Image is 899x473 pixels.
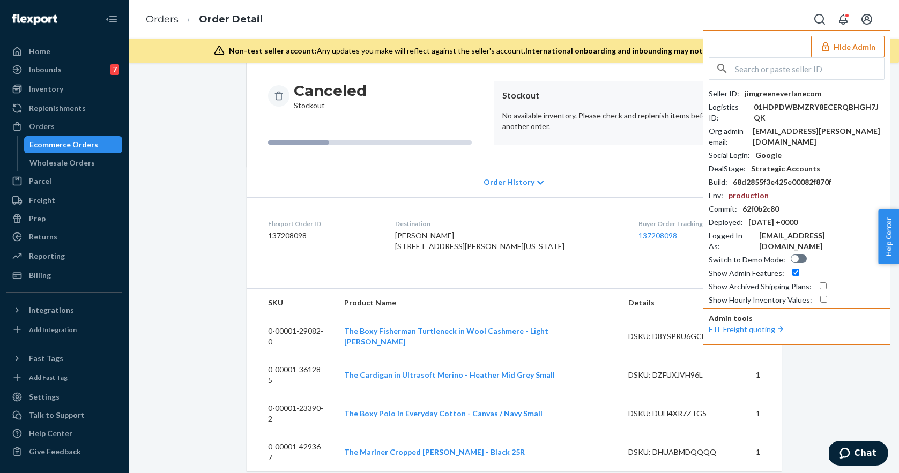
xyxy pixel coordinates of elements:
td: 0-00001-36128-5 [247,356,336,394]
a: The Boxy Fisherman Turtleneck in Wool Cashmere - Light [PERSON_NAME] [344,326,548,346]
a: The Boxy Polo in Everyday Cotton - Canvas / Navy Small [344,409,543,418]
div: Give Feedback [29,446,81,457]
div: production [729,190,769,201]
div: Home [29,46,50,57]
td: 0-00001-29082-0 [247,317,336,356]
iframe: Opens a widget where you can chat to one of our agents [829,441,888,468]
button: Hide Admin [811,36,885,57]
div: Inventory [29,84,63,94]
a: Freight [6,192,122,209]
div: Build : [709,177,727,187]
dt: Flexport Order ID [268,219,378,228]
div: Billing [29,270,51,281]
div: 01HDPDWBMZRY8ECERQBHGH7JQK [754,102,885,123]
h3: Canceled [294,81,367,100]
div: 7 [110,64,119,75]
div: DSKU: DUH4XR7ZTG5 [628,408,729,419]
div: Commit : [709,204,737,214]
div: Show Admin Features : [709,268,784,279]
div: Google [755,150,782,161]
button: Integrations [6,302,122,319]
div: Stockout [294,81,367,111]
a: The Cardigan in Ultrasoft Merino - Heather Mid Grey Small [344,370,555,379]
img: Flexport logo [12,14,57,25]
p: No available inventory. Please check and replenish items before creating another order. [502,110,752,132]
div: Parcel [29,176,51,186]
div: [EMAIL_ADDRESS][DOMAIN_NAME] [759,230,885,252]
button: Open Search Box [809,9,830,30]
a: Orders [146,13,179,25]
td: 0-00001-23390-2 [247,394,336,433]
span: [PERSON_NAME] [STREET_ADDRESS][PERSON_NAME][US_STATE] [395,231,564,251]
div: [EMAIL_ADDRESS][PERSON_NAME][DOMAIN_NAME] [753,126,885,147]
div: Inbounds [29,64,62,75]
div: Switch to Demo Mode : [709,254,785,265]
a: FTL Freight quoting [709,325,786,334]
a: The Mariner Cropped [PERSON_NAME] - Black 25R [344,447,525,456]
div: Talk to Support [29,410,85,421]
div: Seller ID : [709,88,739,99]
a: Inventory [6,80,122,97]
div: Replenishments [29,103,86,114]
dt: Buyer Order Tracking [638,219,760,228]
a: Orders [6,118,122,135]
div: Strategic Accounts [751,163,820,174]
a: Reporting [6,247,122,265]
div: Wholesale Orders [29,157,95,168]
td: 1 [737,394,781,433]
div: jimgreeneverlanecom [745,88,821,99]
input: Search or paste seller ID [735,58,884,79]
div: Deployed : [709,217,743,228]
div: Show Archived Shipping Plans : [709,281,812,292]
td: 1 [737,433,781,471]
a: Billing [6,267,122,284]
th: SKU [247,289,336,317]
a: Inbounds7 [6,61,122,78]
button: Talk to Support [6,407,122,424]
a: Add Fast Tag [6,371,122,385]
div: Add Fast Tag [29,373,68,382]
header: Stockout [502,89,752,102]
a: Help Center [6,425,122,442]
div: Logged In As : [709,230,754,252]
td: 0-00001-42936-7 [247,433,336,471]
a: Ecommerce Orders [24,136,123,153]
div: Any updates you make will reflect against the seller's account. [229,46,803,56]
button: Open notifications [833,9,854,30]
span: Non-test seller account: [229,46,317,55]
div: Integrations [29,305,74,316]
th: Details [620,289,738,317]
div: Logistics ID : [709,102,748,123]
div: 62f0b2c80 [742,204,779,214]
div: Social Login : [709,150,750,161]
button: Give Feedback [6,443,122,460]
button: Open account menu [856,9,878,30]
div: Help Center [29,428,72,439]
div: Org admin email : [709,126,747,147]
a: Add Integration [6,323,122,336]
a: Home [6,43,122,60]
button: Help Center [878,209,899,264]
td: 1 [737,356,781,394]
div: Env : [709,190,723,201]
dt: Destination [395,219,621,228]
div: [DATE] +0000 [748,217,798,228]
a: Replenishments [6,100,122,117]
dd: 137208098 [268,230,378,241]
div: Ecommerce Orders [29,139,98,150]
a: 137208098 [638,231,677,240]
div: Returns [29,231,57,242]
div: Show Hourly Inventory Values : [709,295,812,305]
span: Order History [484,177,534,187]
div: Settings [29,392,60,402]
div: Fast Tags [29,353,63,364]
button: Close Navigation [101,9,122,30]
div: 68d2855f3e425e00082f870f [733,177,831,187]
div: Freight [29,195,55,206]
div: Reporting [29,251,65,261]
div: Add Integration [29,325,77,334]
a: Order Detail [199,13,263,25]
a: Settings [6,388,122,406]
